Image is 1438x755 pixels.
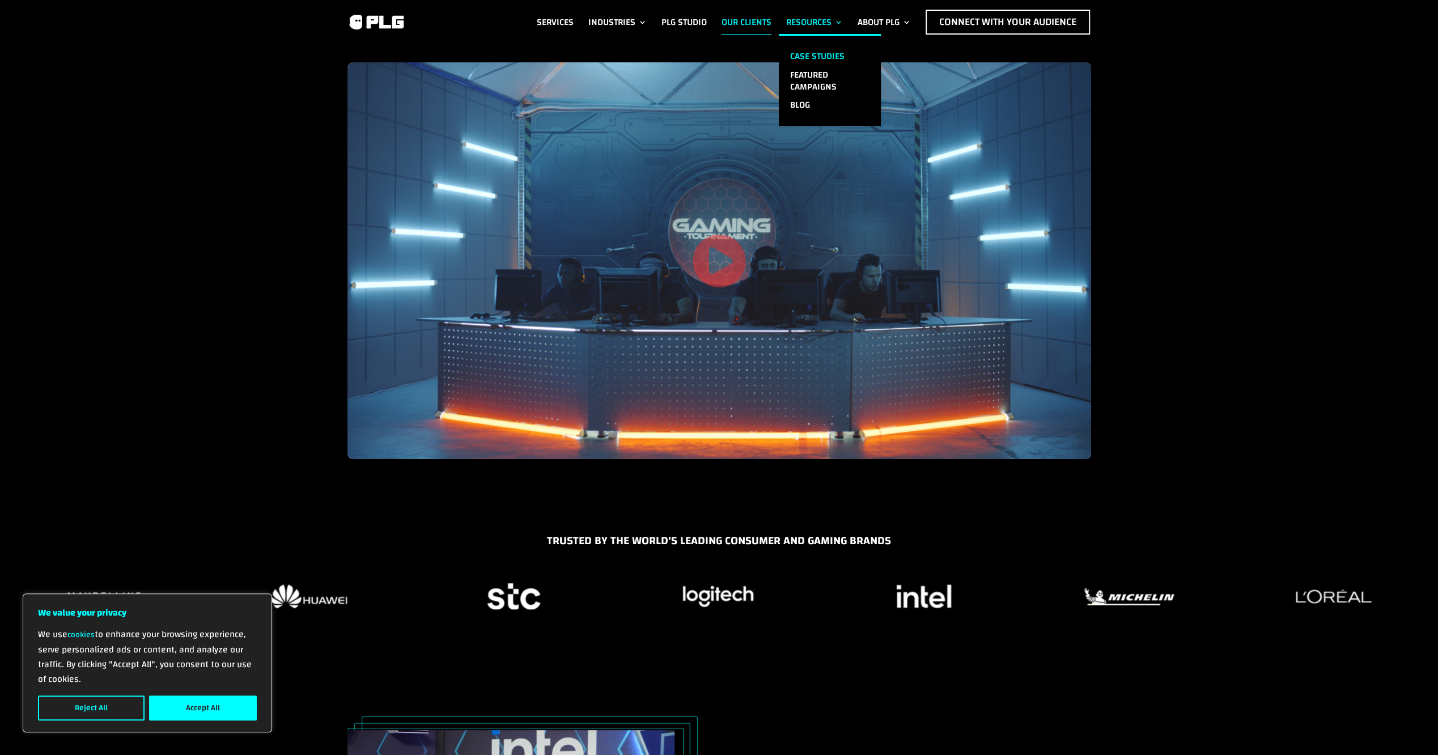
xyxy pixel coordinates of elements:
img: loreal [1293,587,1375,606]
h5: Trusted by the world's LEading Consumer and Gaming Brands [9,532,1429,555]
p: We use to enhance your browsing experience, serve personalized ads or content, and analyze our tr... [38,627,257,686]
div: 20 / 37 [623,579,815,613]
a: Featured Campaigns [779,66,881,96]
a: Connect with Your Audience [926,10,1090,35]
img: huwawei [268,582,350,612]
div: 22 / 37 [1033,579,1225,613]
a: Case Studies [779,47,881,66]
iframe: Chat Widget [1381,701,1438,755]
a: Services [537,10,574,35]
img: stc [485,580,544,613]
p: We value your privacy [38,605,257,620]
div: 23 / 37 [1238,579,1429,613]
a: Resources [786,10,843,35]
a: Our Clients [722,10,771,35]
a: cookies [67,627,95,642]
div: 19 / 37 [418,579,610,613]
img: logit [680,583,758,610]
a: About PLG [858,10,911,35]
a: Blog [779,96,881,114]
img: intel [893,582,954,612]
img: michelin [1080,584,1177,608]
div: 17 / 37 [9,579,200,613]
a: PLG Studio [661,10,707,35]
button: Reject All [38,695,145,720]
div: We value your privacy [23,593,272,732]
div: 21 / 37 [828,579,1020,613]
button: Accept All [149,695,257,720]
div: 18 / 37 [213,579,405,613]
img: maybelline [65,589,143,604]
a: Industries [588,10,647,35]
